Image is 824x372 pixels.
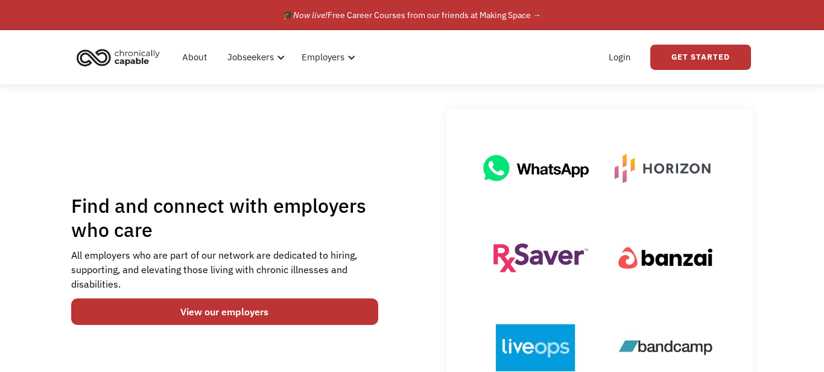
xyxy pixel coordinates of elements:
a: View our employers [71,298,378,325]
div: Employers [294,38,359,77]
a: home [73,44,169,71]
div: Jobseekers [227,50,274,65]
img: Chronically Capable logo [73,44,163,71]
h1: Find and connect with employers who care [71,194,378,242]
a: About [175,38,214,77]
a: Login [601,38,638,77]
div: Jobseekers [220,38,288,77]
div: All employers who are part of our network are dedicated to hiring, supporting, and elevating thos... [71,248,378,291]
a: Get Started [650,45,751,70]
div: 🎓 Free Career Courses from our friends at Making Space → [283,8,541,22]
div: Employers [302,50,344,65]
em: Now live! [293,10,328,20]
